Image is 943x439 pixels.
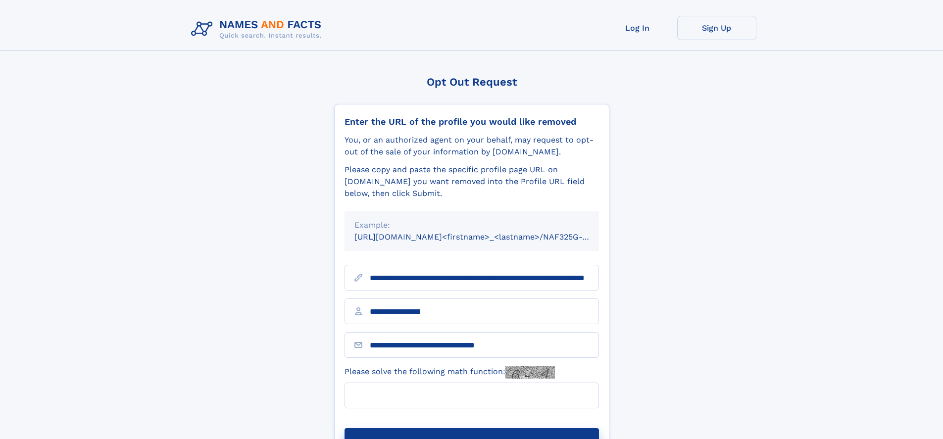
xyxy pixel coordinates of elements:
div: Example: [354,219,589,231]
a: Log In [598,16,677,40]
div: Opt Out Request [334,76,609,88]
a: Sign Up [677,16,756,40]
div: Enter the URL of the profile you would like removed [345,116,599,127]
div: Please copy and paste the specific profile page URL on [DOMAIN_NAME] you want removed into the Pr... [345,164,599,199]
div: You, or an authorized agent on your behalf, may request to opt-out of the sale of your informatio... [345,134,599,158]
img: Logo Names and Facts [187,16,330,43]
label: Please solve the following math function: [345,366,555,379]
small: [URL][DOMAIN_NAME]<firstname>_<lastname>/NAF325G-xxxxxxxx [354,232,618,242]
